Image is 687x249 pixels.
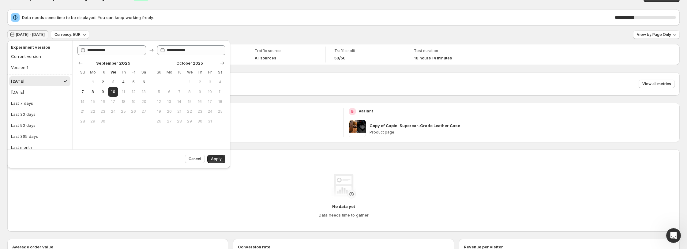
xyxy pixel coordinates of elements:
span: 2 [100,80,106,85]
span: 25 [121,109,126,114]
button: Monday September 15 2025 [88,97,98,107]
textarea: Message… [5,188,117,198]
span: 27 [141,109,146,114]
button: View by:Page Only [633,30,680,39]
button: Tuesday September 2 2025 [98,77,108,87]
span: 24 [111,109,116,114]
div: Last 90 days [11,122,36,128]
span: 1 [90,80,95,85]
button: Wednesday October 8 2025 [185,87,195,97]
button: Sunday October 5 2025 [154,87,164,97]
button: Upload attachment [29,201,34,206]
span: 18 [121,99,126,104]
button: Wednesday October 29 2025 [185,116,195,126]
button: Last 7 days [9,98,70,108]
div: Handy tips: Sharing your issue screenshots and page links helps us troubleshoot your issue faster [19,50,111,67]
div: Talles says… [5,182,118,196]
span: 20 [141,99,146,104]
div: Olá ,preciso de ajuda [67,90,113,96]
span: 31 [207,119,212,124]
span: We [187,70,192,75]
div: como funciona isso? [69,186,113,192]
button: Friday October 17 2025 [205,97,215,107]
button: Saturday September 13 2025 [139,87,149,97]
span: 12 [131,89,136,94]
button: Monday October 20 2025 [164,107,174,116]
img: No data yet [331,174,356,198]
span: 5 [156,89,162,94]
button: Monday September 29 2025 [88,116,98,126]
th: Thursday [195,67,205,77]
div: [DATE] [11,78,24,84]
button: Friday September 19 2025 [129,97,139,107]
div: Operator says… [5,105,118,157]
button: Monday September 1 2025 [88,77,98,87]
span: 19 [156,109,162,114]
button: Last 90 days [9,120,70,130]
div: Version 1 [11,64,28,70]
button: Saturday September 6 2025 [139,77,149,87]
span: Traffic source [255,48,317,53]
th: Saturday [139,67,149,77]
span: 10 [111,89,116,94]
img: Copy of Capini Supercar-Grade Leather Case [349,120,366,137]
span: We [111,70,116,75]
button: Wednesday September 17 2025 [108,97,118,107]
th: Tuesday [98,67,108,77]
span: 23 [197,109,202,114]
div: [DATE] [5,78,118,87]
span: 9 [100,89,106,94]
button: Wednesday September 3 2025 [108,77,118,87]
div: Last 30 days [11,111,36,117]
span: 15 [187,99,192,104]
span: Su [80,70,85,75]
span: 23 [100,109,106,114]
button: Monday October 13 2025 [164,97,174,107]
button: Thursday October 23 2025 [195,107,205,116]
span: Currency: EUR [54,32,81,37]
span: 7 [177,89,182,94]
div: EU NÃO TENHO O GEM Pages normal pago, posso confiar nessa pagina gem x eclusiva da gem x? [27,160,113,178]
span: 30 [197,119,202,124]
button: Saturday September 27 2025 [139,107,149,116]
h4: No data yet [332,203,355,209]
div: Close [107,2,118,13]
button: [DATE] - [DATE] [7,30,48,39]
button: Thursday October 30 2025 [195,116,205,126]
span: 24 [207,109,212,114]
span: 26 [156,119,162,124]
button: View all metrics [639,80,675,88]
button: Home [96,2,107,14]
th: Thursday [118,67,128,77]
span: 22 [90,109,95,114]
button: Thursday September 18 2025 [118,97,128,107]
span: 12 [156,99,162,104]
span: 29 [90,119,95,124]
button: Monday September 22 2025 [88,107,98,116]
button: Friday October 10 2025 [205,87,215,97]
span: 14 [177,99,182,104]
button: Currency: EUR [51,30,89,39]
button: Sunday October 12 2025 [154,97,164,107]
button: Wednesday October 22 2025 [185,107,195,116]
div: You’ll get replies here and in your email: ✉️ [10,109,96,133]
span: 50/50 [334,56,346,61]
span: 15 [90,99,95,104]
button: Tuesday October 14 2025 [174,97,184,107]
span: 10 hours 14 minutes [414,56,452,61]
p: Product page [370,130,675,135]
button: Show next month, November 2025 [218,59,227,67]
span: 6 [141,80,146,85]
button: Cancel [185,155,205,163]
span: 26 [131,109,136,114]
button: Monday September 8 2025 [88,87,98,97]
span: Data needs some time to be displayed. You can keep working freely. [22,14,615,21]
button: Last 365 days [9,131,70,141]
button: Friday October 31 2025 [205,116,215,126]
span: 7 [80,89,85,94]
button: Tuesday September 23 2025 [98,107,108,116]
button: Tuesday September 16 2025 [98,97,108,107]
span: 9 [197,89,202,94]
h2: Performance over time [12,154,675,160]
span: Su [156,70,162,75]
